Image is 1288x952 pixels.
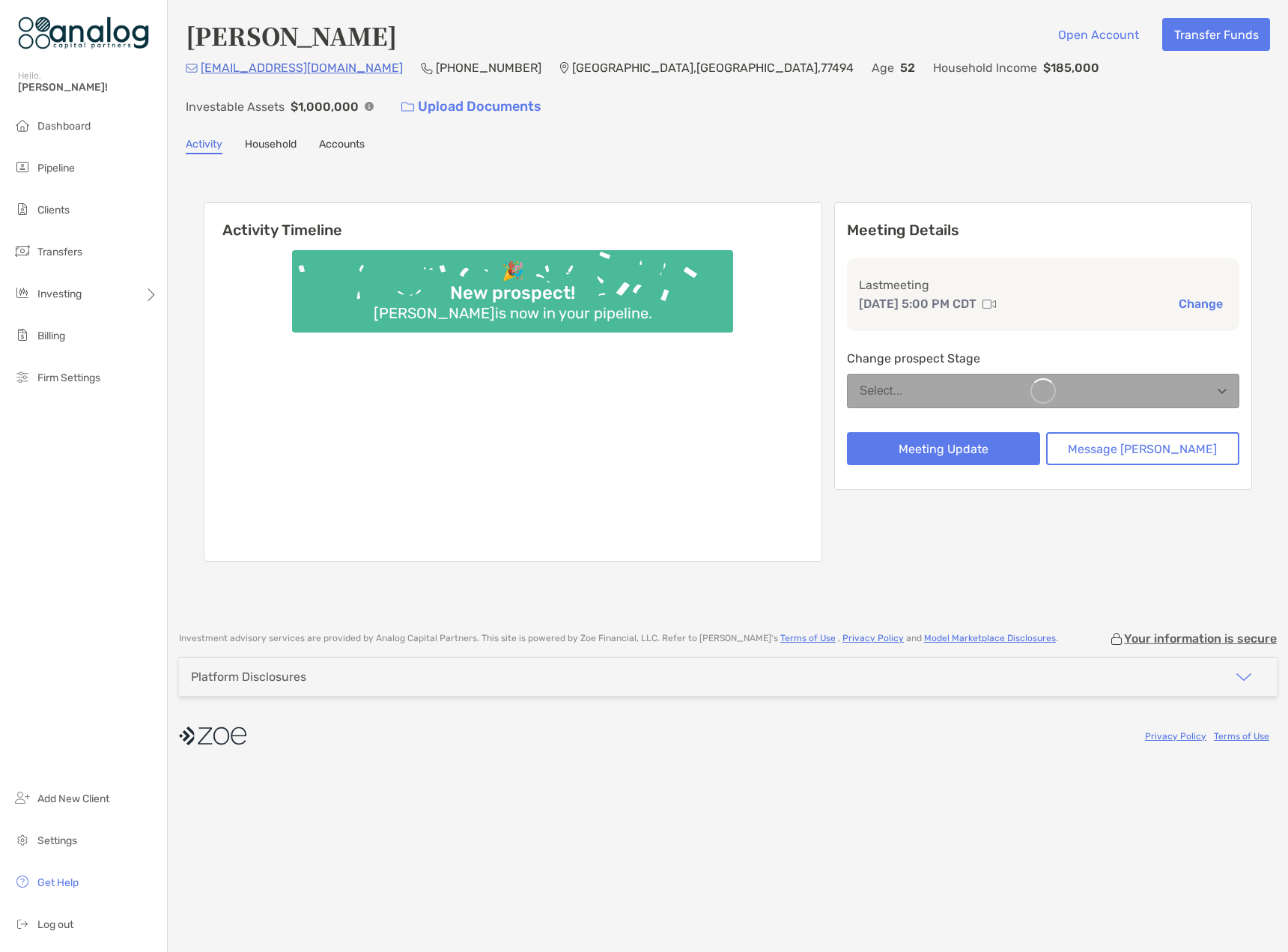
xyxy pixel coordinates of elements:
[13,326,31,344] img: billing icon
[1046,432,1239,465] button: Message [PERSON_NAME]
[1046,18,1150,51] button: Open Account
[37,288,82,300] span: Investing
[1214,731,1269,742] a: Terms of Use
[847,349,1239,368] p: Change prospect Stage
[496,261,530,282] div: 🎉
[444,282,581,304] div: New prospect!
[37,120,91,133] span: Dashboard
[1043,58,1099,77] p: $185,000
[204,203,821,239] h6: Activity Timeline
[179,719,246,753] img: company logo
[13,831,31,849] img: settings icon
[365,102,374,111] img: Info Icon
[13,158,31,176] img: pipeline icon
[291,97,359,116] p: $1,000,000
[245,138,297,154] a: Household
[872,58,894,77] p: Age
[319,138,365,154] a: Accounts
[847,221,1239,240] p: Meeting Details
[13,200,31,218] img: clients icon
[859,276,1227,294] p: Last meeting
[191,670,306,684] div: Platform Disclosures
[1235,668,1253,686] img: icon arrow
[37,918,73,931] span: Log out
[18,81,158,94] span: [PERSON_NAME]!
[368,304,658,322] div: [PERSON_NAME] is now in your pipeline.
[13,873,31,891] img: get-help icon
[780,633,836,643] a: Terms of Use
[559,62,569,74] img: Location Icon
[37,876,79,889] span: Get Help
[179,633,1058,644] p: Investment advisory services are provided by Analog Capital Partners . This site is powered by Zo...
[982,298,996,310] img: communication type
[186,97,285,116] p: Investable Assets
[933,58,1037,77] p: Household Income
[186,18,397,52] h4: [PERSON_NAME]
[37,162,75,175] span: Pipeline
[13,368,31,386] img: firm-settings icon
[572,58,854,77] p: [GEOGRAPHIC_DATA] , [GEOGRAPHIC_DATA] , 77494
[842,633,904,643] a: Privacy Policy
[186,138,222,154] a: Activity
[37,330,65,342] span: Billing
[13,242,31,260] img: transfers icon
[847,432,1040,465] button: Meeting Update
[401,102,414,112] img: button icon
[37,372,100,384] span: Firm Settings
[1162,18,1270,51] button: Transfer Funds
[436,58,541,77] p: [PHONE_NUMBER]
[37,792,109,805] span: Add New Client
[37,204,70,216] span: Clients
[900,58,915,77] p: 52
[1174,296,1227,312] button: Change
[421,62,433,74] img: Phone Icon
[859,294,976,313] p: [DATE] 5:00 PM CDT
[186,64,198,73] img: Email Icon
[392,91,551,123] a: Upload Documents
[13,284,31,302] img: investing icon
[18,6,149,60] img: Zoe Logo
[37,246,82,258] span: Transfers
[37,834,77,847] span: Settings
[1124,631,1277,646] p: Your information is secure
[13,116,31,134] img: dashboard icon
[1145,731,1206,742] a: Privacy Policy
[924,633,1056,643] a: Model Marketplace Disclosures
[13,789,31,807] img: add_new_client icon
[13,915,31,933] img: logout icon
[201,58,403,77] p: [EMAIL_ADDRESS][DOMAIN_NAME]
